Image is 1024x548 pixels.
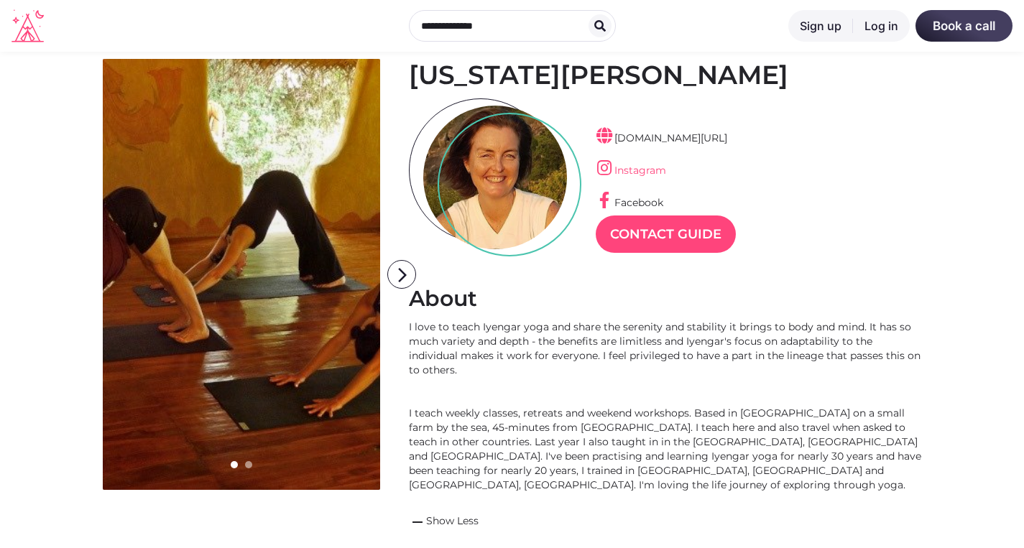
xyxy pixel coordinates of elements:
[853,10,910,42] a: Log in
[409,514,922,531] a: removeShow Less
[409,285,922,312] h2: About
[915,10,1013,42] a: Book a call
[596,215,736,253] a: Contact Guide
[409,59,922,91] h1: [US_STATE][PERSON_NAME]
[788,10,853,42] a: Sign up
[388,261,417,289] i: arrow_forward_ios
[596,131,727,144] a: [DOMAIN_NAME][URL]
[409,320,922,492] div: I love to teach Iyengar yoga and share the serenity and stability it brings to body and mind. It ...
[596,196,663,209] a: Facebook
[596,164,666,177] a: Instagram
[409,514,426,531] span: remove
